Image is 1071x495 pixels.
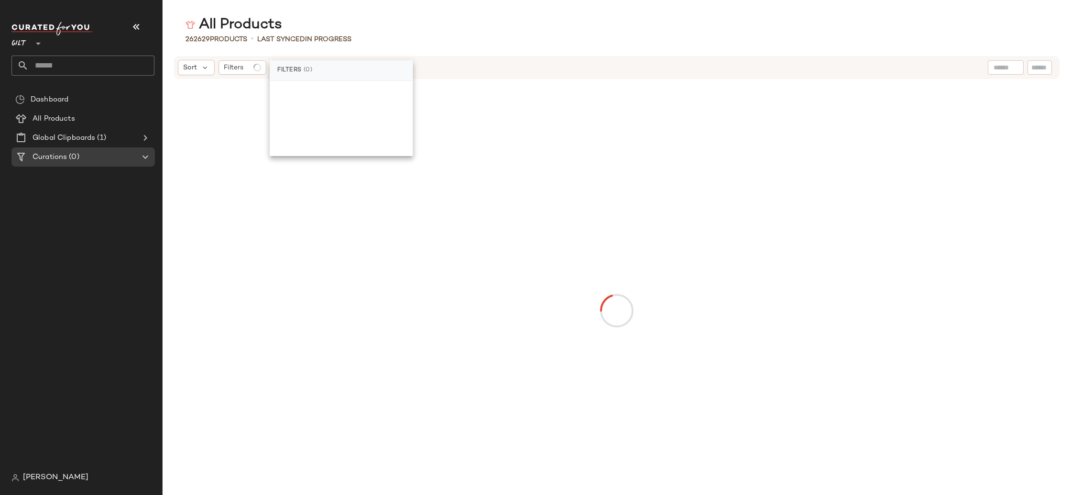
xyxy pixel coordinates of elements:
span: (0) [67,152,79,163]
span: (1) [95,133,106,144]
img: cfy_white_logo.C9jOOHJF.svg [11,22,93,35]
span: [PERSON_NAME] [23,472,88,484]
div: All Products [186,15,282,34]
span: Filters [224,63,243,73]
span: Curations [33,152,67,163]
span: Global Clipboards [33,133,95,144]
span: In Progress [305,36,351,43]
span: Gilt [11,33,27,50]
div: Filters [270,60,413,81]
span: Sort [183,63,197,73]
span: Dashboard [31,94,68,105]
p: Last synced [257,34,351,45]
span: All Products [33,113,75,124]
img: svg%3e [15,95,25,104]
span: • [251,34,253,45]
img: svg%3e [186,20,195,30]
span: (0) [304,66,313,75]
span: 262629 [186,36,210,43]
div: Products [186,34,247,45]
img: svg%3e [11,474,19,482]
